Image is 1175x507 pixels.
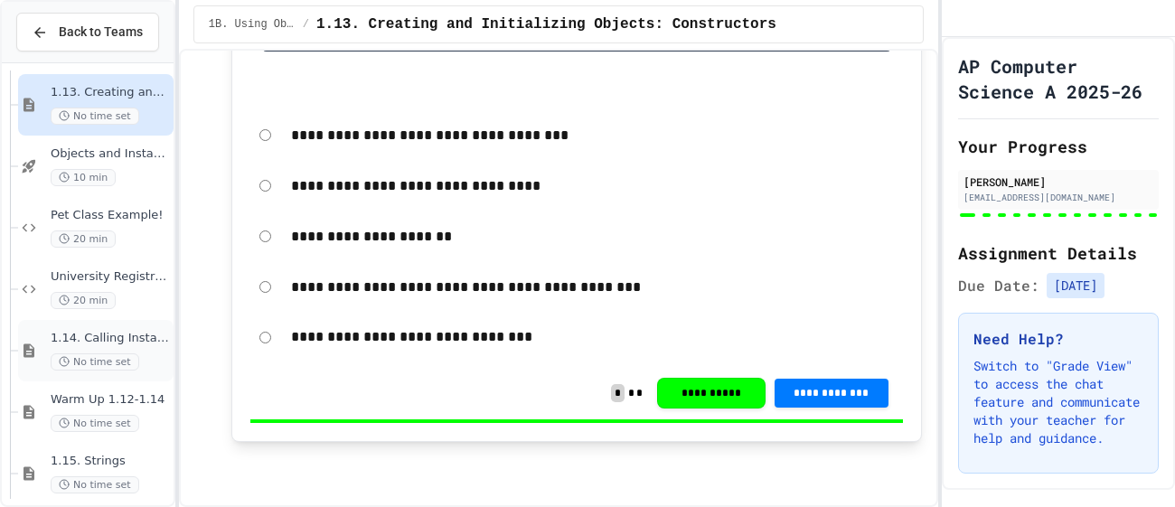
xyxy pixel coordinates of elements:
[973,357,1143,447] p: Switch to "Grade View" to access the chat feature and communicate with your teacher for help and ...
[51,85,170,100] span: 1.13. Creating and Initializing Objects: Constructors
[51,392,170,408] span: Warm Up 1.12-1.14
[51,353,139,371] span: No time set
[958,275,1039,296] span: Due Date:
[209,17,296,32] span: 1B. Using Objects
[958,53,1159,104] h1: AP Computer Science A 2025-26
[51,454,170,469] span: 1.15. Strings
[16,13,159,52] button: Back to Teams
[963,174,1153,190] div: [PERSON_NAME]
[51,415,139,432] span: No time set
[303,17,309,32] span: /
[51,331,170,346] span: 1.14. Calling Instance Methods
[316,14,776,35] span: 1.13. Creating and Initializing Objects: Constructors
[958,134,1159,159] h2: Your Progress
[51,146,170,162] span: Objects and Instantiation
[51,230,116,248] span: 20 min
[51,208,170,223] span: Pet Class Example!
[51,169,116,186] span: 10 min
[1047,273,1104,298] span: [DATE]
[51,269,170,285] span: University Registration System
[51,108,139,125] span: No time set
[973,328,1143,350] h3: Need Help?
[51,292,116,309] span: 20 min
[51,476,139,493] span: No time set
[59,23,143,42] span: Back to Teams
[958,240,1159,266] h2: Assignment Details
[963,191,1153,204] div: [EMAIL_ADDRESS][DOMAIN_NAME]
